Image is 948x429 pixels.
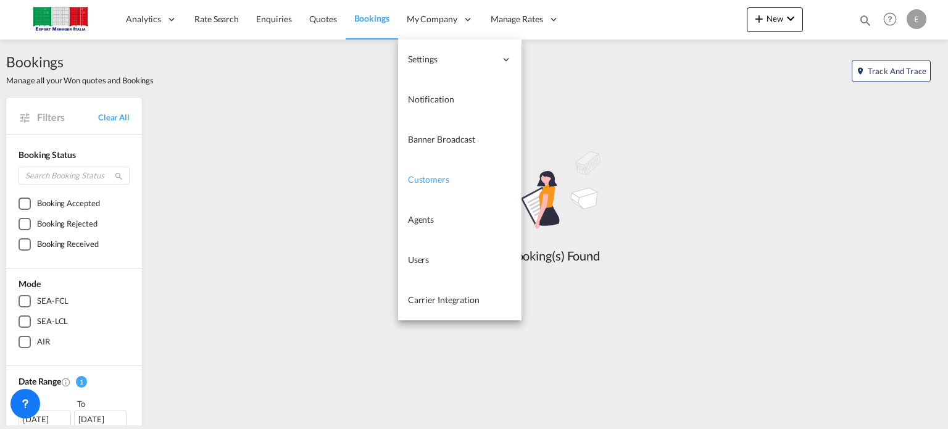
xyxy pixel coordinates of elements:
span: Filters [37,110,98,124]
span: Date Range [19,376,61,386]
div: Help [879,9,907,31]
span: Agents [408,214,434,225]
div: From [19,398,73,410]
md-checkbox: AIR [19,336,130,348]
md-checkbox: SEA-FCL [19,295,130,307]
a: Banner Broadcast [398,120,522,160]
span: Settings [408,53,496,65]
div: AIR [37,336,50,348]
span: My Company [407,13,457,25]
div: E [907,9,926,29]
span: Quotes [309,14,336,24]
span: Manage Rates [491,13,543,25]
span: Mode [19,278,41,289]
div: Booking Rejected [37,218,97,230]
md-icon: icon-magnify [114,172,123,181]
div: SEA-LCL [37,315,68,328]
input: Search Booking Status [19,167,130,185]
div: [DATE] [19,410,71,428]
span: Enquiries [256,14,292,24]
span: From To [DATE][DATE] [19,398,130,428]
a: Users [398,240,522,280]
div: Booking Received [37,238,98,251]
md-icon: Created On [61,377,71,387]
span: Rate Search [194,14,239,24]
div: Booking Accepted [37,198,99,210]
span: Booking Status [19,149,76,160]
md-icon: assets/icons/custom/empty_shipments.svg [452,145,638,247]
a: Agents [398,200,522,240]
md-icon: icon-map-marker [856,67,865,75]
div: icon-magnify [859,14,872,32]
span: 1 [76,376,87,388]
div: [DATE] [74,410,127,428]
img: 51022700b14f11efa3148557e262d94e.jpg [19,6,102,33]
span: Bookings [354,13,389,23]
span: Banner Broadcast [408,134,475,144]
span: Customers [408,174,449,185]
span: New [752,14,798,23]
a: Clear All [98,112,130,123]
div: To [76,398,130,410]
div: Settings [398,40,522,80]
md-icon: icon-chevron-down [783,11,798,26]
span: Analytics [126,13,161,25]
span: Bookings [6,52,154,72]
span: Help [879,9,900,30]
md-checkbox: SEA-LCL [19,315,130,328]
md-icon: icon-plus 400-fg [752,11,767,26]
span: Users [408,254,430,265]
div: Booking Status [19,149,130,161]
a: Notification [398,80,522,120]
div: SEA-FCL [37,295,69,307]
span: Notification [408,94,454,104]
md-icon: icon-magnify [859,14,872,27]
button: icon-map-markerTrack and Trace [852,60,931,82]
span: Carrier Integration [408,294,480,305]
span: Manage all your Won quotes and Bookings [6,75,154,86]
button: icon-plus 400-fgNewicon-chevron-down [747,7,803,32]
a: Carrier Integration [398,280,522,320]
a: Customers [398,160,522,200]
div: No Booking(s) Found [452,247,638,264]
